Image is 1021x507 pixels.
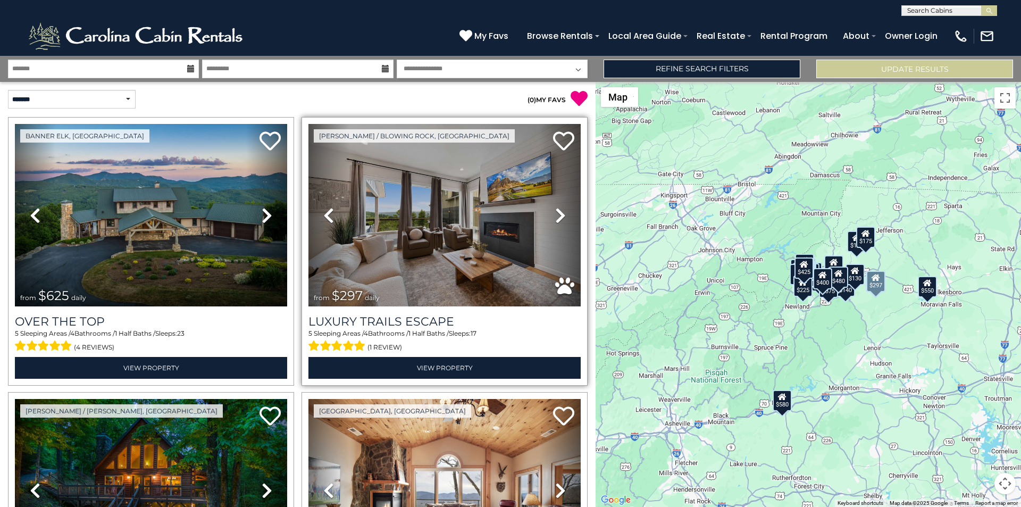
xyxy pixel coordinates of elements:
span: daily [71,294,86,302]
div: $425 [794,257,814,278]
div: $297 [866,271,885,292]
div: $175 [856,226,875,247]
div: $480 [829,266,848,287]
span: 17 [471,329,476,337]
div: $175 [847,231,866,252]
a: About [838,27,875,45]
span: Map [608,92,627,103]
span: 1 Half Baths / [115,329,155,337]
a: Luxury Trails Escape [308,314,581,329]
a: Owner Login [880,27,943,45]
div: $400 [813,268,832,289]
a: Real Estate [691,27,750,45]
img: White-1-2.png [27,20,247,52]
span: 1 Half Baths / [408,329,449,337]
a: Add to favorites [553,405,574,428]
span: 5 [308,329,312,337]
a: Terms [954,500,969,506]
span: from [314,294,330,302]
button: Keyboard shortcuts [838,500,883,507]
img: phone-regular-white.png [953,29,968,44]
img: thumbnail_167153549.jpeg [15,124,287,306]
span: $625 [38,288,69,303]
div: $375 [819,276,838,297]
a: Rental Program [755,27,833,45]
div: Sleeping Areas / Bathrooms / Sleeps: [15,329,287,354]
div: $580 [773,389,792,411]
span: ( ) [528,96,536,104]
span: Map data ©2025 Google [890,500,948,506]
div: $230 [790,263,809,285]
span: 4 [70,329,74,337]
span: 0 [530,96,534,104]
span: My Favs [474,29,508,43]
a: [GEOGRAPHIC_DATA], [GEOGRAPHIC_DATA] [314,404,471,418]
div: $130 [846,264,865,285]
span: $297 [332,288,363,303]
div: $125 [795,253,814,275]
span: from [20,294,36,302]
a: [PERSON_NAME] / Blowing Rock, [GEOGRAPHIC_DATA] [314,129,515,143]
div: $225 [793,276,813,297]
div: Sleeping Areas / Bathrooms / Sleeps: [308,329,581,354]
span: daily [365,294,380,302]
a: [PERSON_NAME] / [PERSON_NAME], [GEOGRAPHIC_DATA] [20,404,223,418]
span: (4 reviews) [74,340,114,354]
a: Over The Top [15,314,287,329]
a: Open this area in Google Maps (opens a new window) [598,493,633,507]
a: Banner Elk, [GEOGRAPHIC_DATA] [20,129,149,143]
a: Refine Search Filters [604,60,800,78]
div: $349 [824,255,843,277]
div: $140 [836,275,855,296]
img: thumbnail_168695581.jpeg [308,124,581,306]
a: (0)MY FAVS [528,96,566,104]
a: Browse Rentals [522,27,598,45]
button: Update Results [816,60,1013,78]
button: Map camera controls [994,473,1016,494]
img: Google [598,493,633,507]
a: Local Area Guide [603,27,687,45]
a: View Property [15,357,287,379]
button: Change map style [601,87,638,107]
a: View Property [308,357,581,379]
div: $550 [918,276,937,297]
span: (1 review) [367,340,402,354]
a: Add to favorites [260,405,281,428]
a: Report a map error [975,500,1018,506]
img: mail-regular-white.png [980,29,994,44]
a: My Favs [459,29,511,43]
button: Toggle fullscreen view [994,87,1016,109]
span: 4 [364,329,368,337]
span: 5 [15,329,19,337]
a: Add to favorites [260,130,281,153]
span: 23 [177,329,185,337]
